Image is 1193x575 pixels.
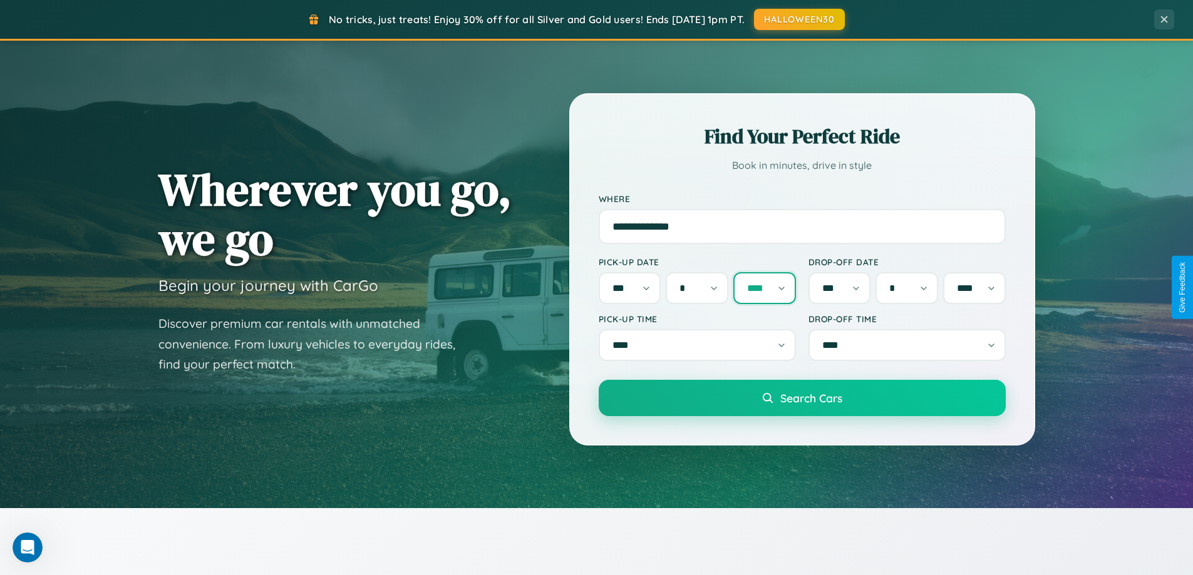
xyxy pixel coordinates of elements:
[13,532,43,562] iframe: Intercom live chat
[599,193,1006,204] label: Where
[599,313,796,324] label: Pick-up Time
[158,276,378,295] h3: Begin your journey with CarGo
[599,257,796,267] label: Pick-up Date
[808,257,1006,267] label: Drop-off Date
[754,9,845,30] button: HALLOWEEN30
[158,165,512,263] h1: Wherever you go, we go
[808,313,1006,324] label: Drop-off Time
[599,156,1006,175] p: Book in minutes, drive in style
[329,13,745,26] span: No tricks, just treats! Enjoy 30% off for all Silver and Gold users! Ends [DATE] 1pm PT.
[599,123,1006,150] h2: Find Your Perfect Ride
[1178,262,1187,313] div: Give Feedback
[780,391,842,405] span: Search Cars
[599,380,1006,416] button: Search Cars
[158,313,472,375] p: Discover premium car rentals with unmatched convenience. From luxury vehicles to everyday rides, ...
